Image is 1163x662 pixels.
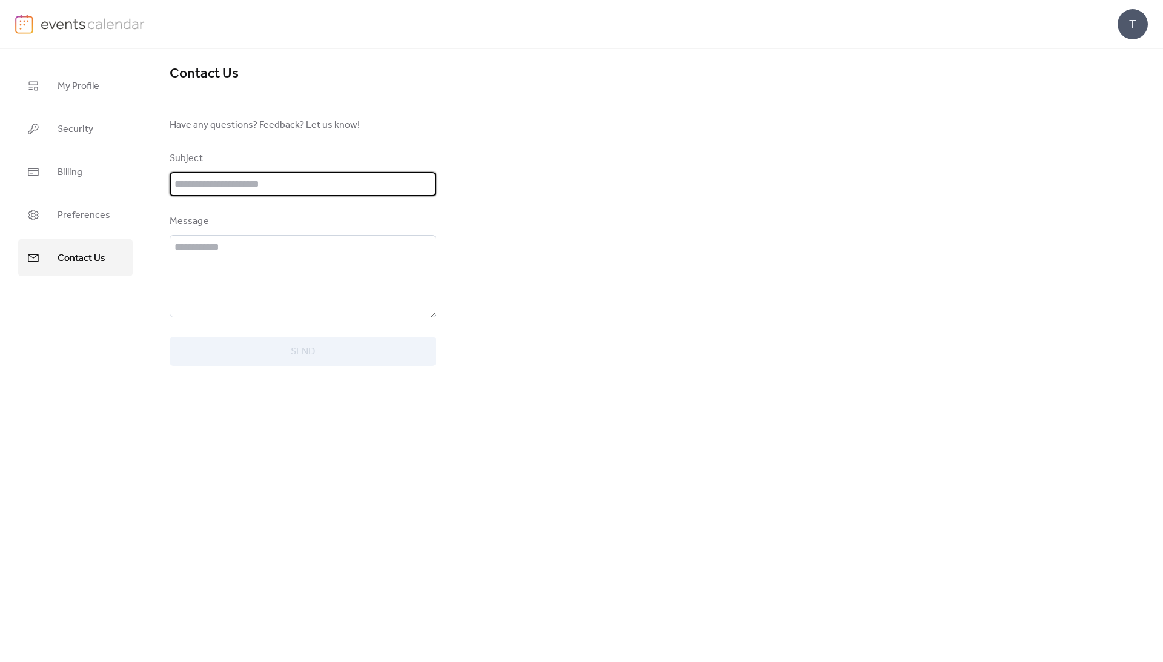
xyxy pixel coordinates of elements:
[1118,9,1148,39] div: T
[170,151,434,166] div: Subject
[58,206,110,225] span: Preferences
[18,239,133,276] a: Contact Us
[58,77,99,96] span: My Profile
[18,110,133,147] a: Security
[58,249,105,268] span: Contact Us
[18,196,133,233] a: Preferences
[58,120,93,139] span: Security
[170,118,436,133] span: Have any questions? Feedback? Let us know!
[170,61,239,87] span: Contact Us
[18,67,133,104] a: My Profile
[170,214,434,229] div: Message
[41,15,145,33] img: logo-type
[18,153,133,190] a: Billing
[58,163,82,182] span: Billing
[15,15,33,34] img: logo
